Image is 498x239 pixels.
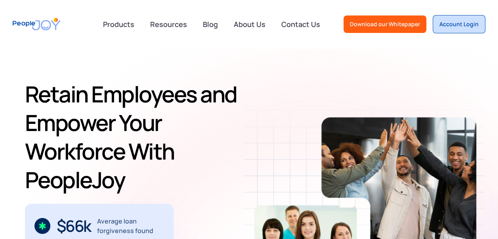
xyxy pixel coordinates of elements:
div: Average loan forgiveness found [97,216,164,235]
a: Resources [145,15,192,33]
div: $66k [57,220,91,232]
div: Products [98,16,139,32]
a: Contact Us [277,15,325,33]
a: Download our Whitepaper [343,15,426,33]
div: Account Login [439,20,479,28]
a: About Us [229,15,270,33]
a: home [13,13,60,35]
div: Download our Whitepaper [350,20,420,28]
a: Blog [198,15,223,33]
h1: Retain Employees and Empower Your Workforce With PeopleJoy [25,80,255,194]
a: Account Login [433,15,485,33]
